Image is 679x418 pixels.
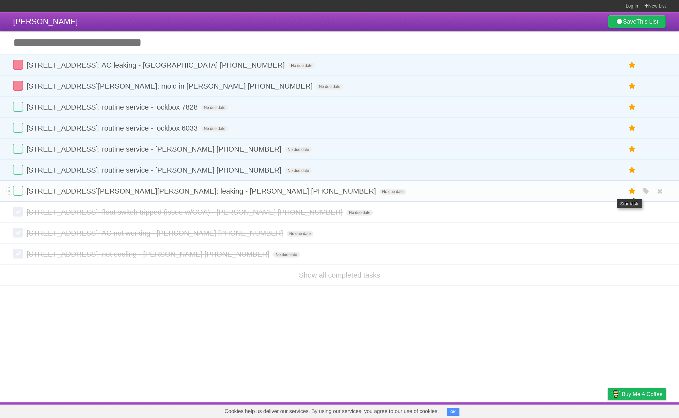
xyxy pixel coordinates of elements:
[27,187,378,195] span: [STREET_ADDRESS][PERSON_NAME][PERSON_NAME]: leaking - [PERSON_NAME] [PHONE_NUMBER]
[27,61,286,69] span: [STREET_ADDRESS]: AC leaking - [GEOGRAPHIC_DATA] [PHONE_NUMBER]
[273,252,300,258] span: No due date
[285,147,312,153] span: No due date
[13,165,23,175] label: Done
[218,405,445,418] span: Cookies help us deliver our services. By using our services, you agree to our use of cookies.
[626,165,638,176] label: Star task
[288,63,315,69] span: No due date
[13,102,23,112] label: Done
[626,102,638,113] label: Star task
[626,144,638,155] label: Star task
[316,84,343,90] span: No due date
[577,404,592,416] a: Terms
[13,17,78,26] span: [PERSON_NAME]
[299,271,380,279] a: Show all completed tasks
[27,208,344,216] span: [STREET_ADDRESS]: float switch tripped (issue w/COA) - [PERSON_NAME] [PHONE_NUMBER]
[27,103,199,111] span: [STREET_ADDRESS]: routine service - lockbox 7828
[13,249,23,259] label: Done
[285,168,312,174] span: No due date
[626,60,638,71] label: Star task
[608,388,666,400] a: Buy me a coffee
[27,82,314,90] span: [STREET_ADDRESS][PERSON_NAME]: mold in [PERSON_NAME] [PHONE_NUMBER]
[13,60,23,70] label: Done
[521,404,534,416] a: About
[626,186,638,197] label: Star task
[346,210,373,216] span: No due date
[287,231,313,237] span: No due date
[27,166,283,174] span: [STREET_ADDRESS]: routine service - [PERSON_NAME] [PHONE_NUMBER]
[608,15,666,28] a: SaveThis List
[27,250,271,258] span: [STREET_ADDRESS]: not cooling - [PERSON_NAME] [PHONE_NUMBER]
[27,124,199,132] span: [STREET_ADDRESS]: routine service - lockbox 6033
[201,126,228,132] span: No due date
[13,186,23,196] label: Done
[447,408,459,416] button: OK
[379,189,406,195] span: No due date
[27,229,284,237] span: [STREET_ADDRESS]: AC not working - [PERSON_NAME] [PHONE_NUMBER]
[13,123,23,133] label: Done
[622,388,663,400] span: Buy me a coffee
[13,144,23,154] label: Done
[626,81,638,92] label: Star task
[27,145,283,153] span: [STREET_ADDRESS]: routine service - [PERSON_NAME] [PHONE_NUMBER]
[13,81,23,91] label: Done
[13,207,23,217] label: Done
[542,404,569,416] a: Developers
[13,228,23,238] label: Done
[201,105,228,111] span: No due date
[611,388,620,400] img: Buy me a coffee
[626,123,638,134] label: Star task
[636,18,658,25] b: This List
[625,404,666,416] a: Suggest a feature
[599,404,616,416] a: Privacy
